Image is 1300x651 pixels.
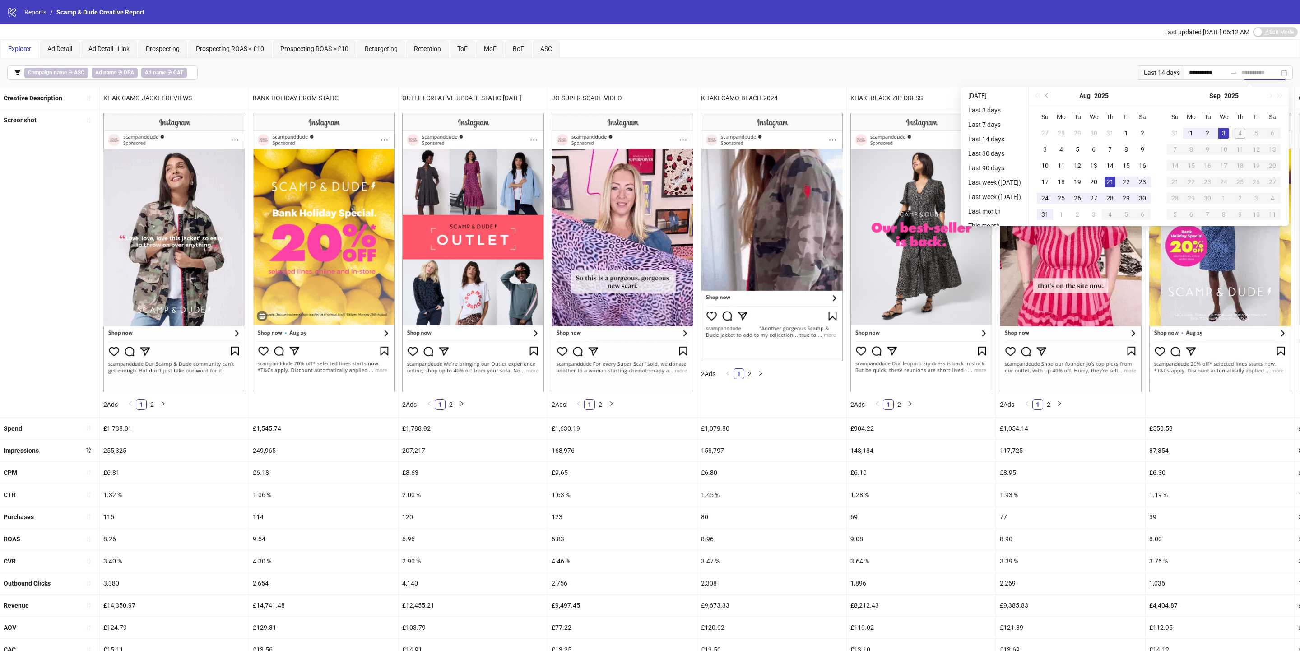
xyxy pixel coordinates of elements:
[1138,65,1184,80] div: Last 14 days
[701,113,843,361] img: Screenshot 120232870565120005
[1183,158,1199,174] td: 2025-09-15
[595,400,605,409] a: 2
[965,134,1025,144] li: Last 14 days
[196,45,264,52] span: Prospecting ROAS < £10
[1079,87,1091,105] button: Choose a month
[1121,128,1132,139] div: 1
[1037,141,1053,158] td: 2025-08-03
[1170,144,1180,155] div: 7
[1037,109,1053,125] th: Su
[1202,177,1213,187] div: 23
[1032,399,1043,410] li: 1
[1102,158,1118,174] td: 2025-08-14
[1056,128,1067,139] div: 28
[1264,158,1281,174] td: 2025-09-20
[1056,193,1067,204] div: 25
[734,368,744,379] li: 1
[1102,174,1118,190] td: 2025-08-21
[95,70,116,76] b: Ad name
[1134,109,1151,125] th: Sa
[1121,160,1132,171] div: 15
[1170,177,1180,187] div: 21
[907,401,913,406] span: right
[1069,190,1086,206] td: 2025-08-26
[1105,128,1115,139] div: 31
[1251,160,1262,171] div: 19
[253,113,395,391] img: Screenshot 120232808824060005
[1056,209,1067,220] div: 1
[1105,160,1115,171] div: 14
[894,400,904,409] a: 2
[1094,87,1109,105] button: Choose a year
[1134,174,1151,190] td: 2025-08-23
[1069,125,1086,141] td: 2025-07-29
[847,87,996,109] div: KHAKI-BLACK-ZIP-DRESS
[1069,206,1086,223] td: 2025-09-02
[1218,128,1229,139] div: 3
[23,7,48,17] a: Reports
[7,65,198,80] button: Campaign name ∋ ASCAd name ∌ DPAAd name ∌ CAT
[1042,87,1052,105] button: Previous month (PageUp)
[1105,177,1115,187] div: 21
[758,371,763,376] span: right
[1199,125,1216,141] td: 2025-09-02
[540,45,552,52] span: ASC
[1121,177,1132,187] div: 22
[47,45,72,52] span: Ad Detail
[100,87,249,109] div: KHAKICAMO-JACKET-REVIEWS
[1118,109,1134,125] th: Fr
[85,447,92,453] span: sort-descending
[1183,125,1199,141] td: 2025-09-01
[1170,160,1180,171] div: 14
[548,87,697,109] div: JO-SUPER-SCARF-VIDEO
[1218,193,1229,204] div: 1
[1043,399,1054,410] li: 2
[1248,125,1264,141] td: 2025-09-05
[1251,144,1262,155] div: 12
[1183,109,1199,125] th: Mo
[1264,190,1281,206] td: 2025-10-04
[1232,141,1248,158] td: 2025-09-11
[1232,190,1248,206] td: 2025-10-02
[1069,109,1086,125] th: Tu
[1230,69,1238,76] span: swap-right
[399,87,548,109] div: OUTLET-CREATIVE-UPDATE-STATIC-[DATE]
[1102,206,1118,223] td: 2025-09-04
[894,399,905,410] li: 2
[1134,190,1151,206] td: 2025-08-30
[1054,399,1065,410] li: Next Page
[365,45,398,52] span: Retargeting
[147,399,158,410] li: 2
[1251,128,1262,139] div: 5
[745,369,755,379] a: 2
[1118,206,1134,223] td: 2025-09-05
[1053,190,1069,206] td: 2025-08-25
[965,119,1025,130] li: Last 7 days
[965,206,1025,217] li: Last month
[1118,125,1134,141] td: 2025-08-01
[552,113,693,391] img: Screenshot 120232429129060005
[606,399,617,410] button: right
[734,369,744,379] a: 1
[1056,177,1067,187] div: 18
[1235,160,1245,171] div: 18
[1170,128,1180,139] div: 31
[1134,141,1151,158] td: 2025-08-09
[1264,109,1281,125] th: Sa
[905,399,915,410] li: Next Page
[1216,109,1232,125] th: We
[1040,193,1050,204] div: 24
[1102,190,1118,206] td: 2025-08-28
[1264,141,1281,158] td: 2025-09-13
[1232,109,1248,125] th: Th
[85,95,92,101] span: sort-ascending
[1235,144,1245,155] div: 11
[8,45,31,52] span: Explorer
[744,368,755,379] li: 2
[146,45,180,52] span: Prospecting
[1267,128,1278,139] div: 6
[1134,158,1151,174] td: 2025-08-16
[85,602,92,609] span: sort-ascending
[1167,141,1183,158] td: 2025-09-07
[1216,141,1232,158] td: 2025-09-10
